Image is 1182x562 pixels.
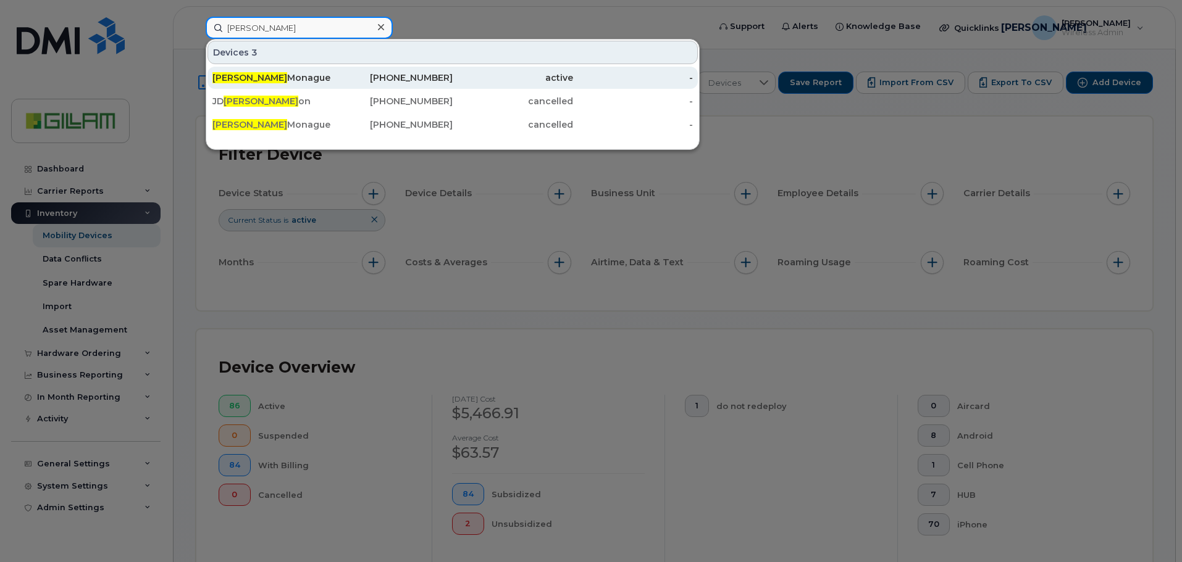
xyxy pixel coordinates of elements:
div: [PHONE_NUMBER] [333,118,453,131]
span: [PERSON_NAME] [212,72,287,83]
div: Devices [207,41,698,64]
a: [PERSON_NAME]Monague[PHONE_NUMBER]active- [207,67,698,89]
span: 3 [251,46,258,59]
div: JD on [212,95,333,107]
div: - [573,72,694,84]
div: - [573,95,694,107]
div: cancelled [453,118,573,131]
div: [PHONE_NUMBER] [333,95,453,107]
div: Monague [212,118,333,131]
div: cancelled [453,95,573,107]
a: JD[PERSON_NAME]on[PHONE_NUMBER]cancelled- [207,90,698,112]
span: [PERSON_NAME] [224,96,298,107]
div: [PHONE_NUMBER] [333,72,453,84]
span: [PERSON_NAME] [212,119,287,130]
a: [PERSON_NAME]Monague[PHONE_NUMBER]cancelled- [207,114,698,136]
div: - [573,118,694,131]
div: Monague [212,72,333,84]
div: active [453,72,573,84]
